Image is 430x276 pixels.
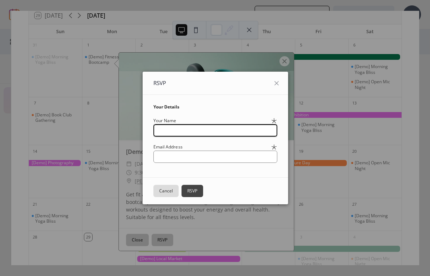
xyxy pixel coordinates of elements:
[153,144,269,150] div: Email Address
[153,79,166,87] span: RSVP
[153,104,179,110] span: Your Details
[153,185,179,197] button: Cancel
[153,117,269,124] div: Your Name
[182,185,203,197] button: RSVP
